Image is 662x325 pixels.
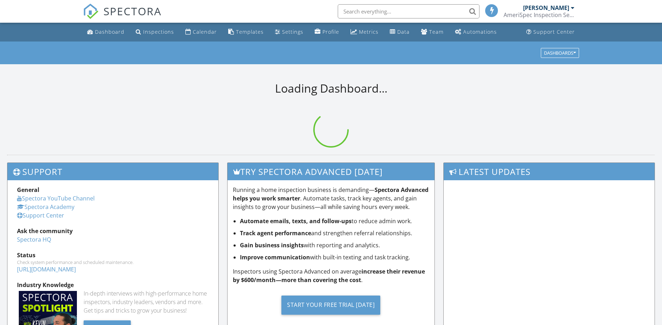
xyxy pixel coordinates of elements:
a: Settings [272,26,306,39]
div: Ask the community [17,227,209,235]
strong: increase their revenue by $600/month—more than covering the cost [233,268,425,284]
a: Data [387,26,413,39]
div: Settings [282,28,303,35]
input: Search everything... [338,4,479,18]
div: Calendar [193,28,217,35]
a: Spectora HQ [17,236,51,243]
div: Data [397,28,410,35]
div: Team [429,28,444,35]
p: Running a home inspection business is demanding— . Automate tasks, track key agents, and gain ins... [233,186,429,211]
a: Team [418,26,447,39]
a: Spectora Academy [17,203,74,211]
strong: Track agent performance [240,229,311,237]
a: Company Profile [312,26,342,39]
div: AmeriSpec Inspection Services [504,11,574,18]
strong: Automate emails, texts, and follow-ups [240,217,352,225]
div: Check system performance and scheduled maintenance. [17,259,209,265]
li: with built-in texting and task tracking. [240,253,429,261]
a: Dashboard [84,26,127,39]
h3: Try spectora advanced [DATE] [228,163,434,180]
a: Inspections [133,26,177,39]
div: Metrics [359,28,378,35]
div: Dashboard [95,28,124,35]
strong: Spectora Advanced helps you work smarter [233,186,428,202]
a: Spectora YouTube Channel [17,194,95,202]
a: Start Your Free Trial [DATE] [233,290,429,320]
li: to reduce admin work. [240,217,429,225]
div: Automations [463,28,497,35]
h3: Support [7,163,218,180]
div: Start Your Free Trial [DATE] [281,296,380,315]
button: Dashboards [541,48,579,58]
div: Templates [236,28,264,35]
div: In-depth interviews with high-performance home inspectors, industry leaders, vendors and more. Ge... [84,289,209,315]
a: Support Center [17,211,64,219]
a: Metrics [348,26,381,39]
div: Dashboards [544,50,576,55]
div: Status [17,251,209,259]
strong: General [17,186,39,194]
a: Calendar [183,26,220,39]
div: Support Center [533,28,575,35]
div: Industry Knowledge [17,281,209,289]
a: Support Center [523,26,578,39]
a: Templates [225,26,267,39]
strong: Gain business insights [240,241,304,249]
a: SPECTORA [83,10,162,24]
img: The Best Home Inspection Software - Spectora [83,4,99,19]
h3: Latest Updates [444,163,655,180]
a: Automations (Basic) [452,26,500,39]
div: [PERSON_NAME] [523,4,569,11]
strong: Improve communication [240,253,310,261]
span: SPECTORA [103,4,162,18]
div: Inspections [143,28,174,35]
div: Profile [322,28,339,35]
p: Inspectors using Spectora Advanced on average . [233,267,429,284]
li: with reporting and analytics. [240,241,429,249]
li: and strengthen referral relationships. [240,229,429,237]
a: [URL][DOMAIN_NAME] [17,265,76,273]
